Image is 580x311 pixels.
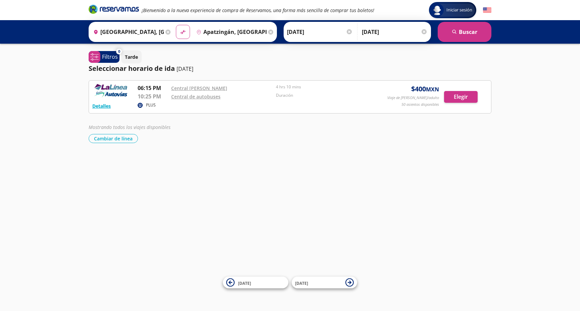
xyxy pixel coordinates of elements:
[362,24,428,40] input: Opcional
[426,86,439,93] small: MXN
[91,24,164,40] input: Buscar Origen
[92,84,129,97] img: RESERVAMOS
[89,4,139,14] i: Brand Logo
[438,22,491,42] button: Buscar
[146,102,156,108] p: PLUS
[194,24,267,40] input: Buscar Destino
[118,49,120,54] span: 0
[295,280,308,286] span: [DATE]
[177,65,193,73] p: [DATE]
[238,280,251,286] span: [DATE]
[401,102,439,107] p: 50 asientos disponibles
[483,6,491,14] button: English
[444,7,475,13] span: Iniciar sesión
[125,53,138,60] p: Tarde
[411,84,439,94] span: $ 400
[89,134,138,143] button: Cambiar de línea
[287,24,353,40] input: Elegir Fecha
[171,85,227,91] a: Central [PERSON_NAME]
[92,102,111,109] button: Detalles
[89,51,119,63] button: 0Filtros
[142,7,374,13] em: ¡Bienvenido a la nueva experiencia de compra de Reservamos, una forma más sencilla de comprar tus...
[102,53,118,61] p: Filtros
[171,93,221,100] a: Central de autobuses
[121,50,142,63] button: Tarde
[276,92,377,98] p: Duración
[138,84,168,92] p: 06:15 PM
[89,63,175,74] p: Seleccionar horario de ida
[276,84,377,90] p: 4 hrs 10 mins
[387,95,439,101] p: Viaje de [PERSON_NAME]/adulto
[292,277,357,288] button: [DATE]
[223,277,288,288] button: [DATE]
[89,4,139,16] a: Brand Logo
[89,124,171,130] em: Mostrando todos los viajes disponibles
[444,91,478,103] button: Elegir
[138,92,168,100] p: 10:25 PM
